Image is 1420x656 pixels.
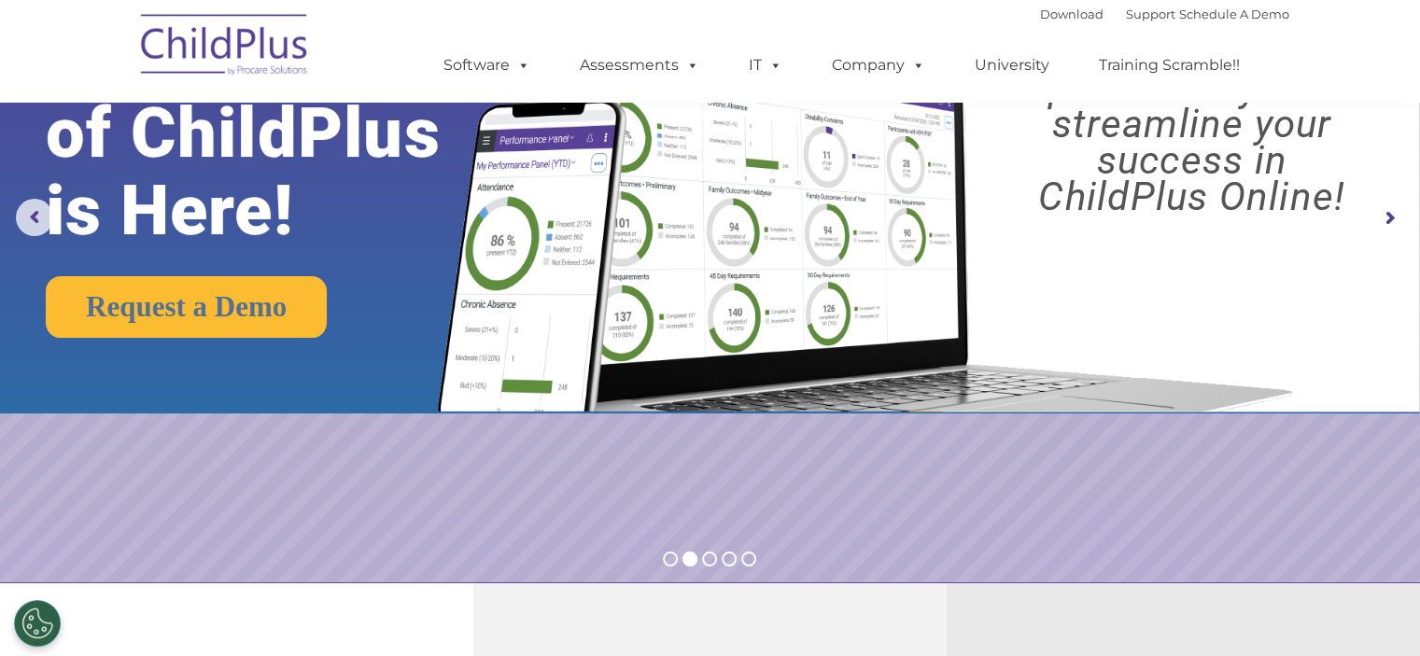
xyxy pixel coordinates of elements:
[956,47,1068,84] a: University
[46,276,327,338] a: Request a Demo
[813,47,944,84] a: Company
[260,123,316,137] span: Last name
[561,47,718,84] a: Assessments
[14,600,61,647] button: Cookies Settings
[981,33,1402,215] rs-layer: Boost your productivity and streamline your success in ChildPlus Online!
[46,17,499,249] rs-layer: The Future of ChildPlus is Here!
[260,200,339,214] span: Phone number
[1040,7,1104,21] a: Download
[1080,47,1258,84] a: Training Scramble!!
[132,1,318,94] img: ChildPlus by Procare Solutions
[425,47,549,84] a: Software
[1126,7,1175,21] a: Support
[1040,7,1289,21] font: |
[730,47,801,84] a: IT
[1179,7,1289,21] a: Schedule A Demo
